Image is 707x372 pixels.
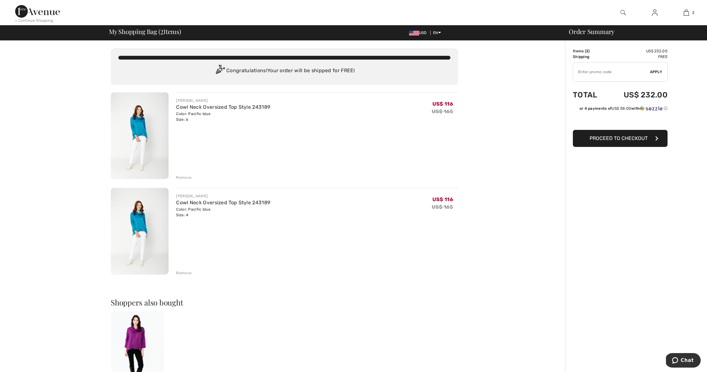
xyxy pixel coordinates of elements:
h2: Shoppers also bought [111,299,458,306]
s: US$ 165 [432,204,453,210]
button: Proceed to Checkout [573,130,668,147]
div: Remove [176,175,192,180]
img: 1ère Avenue [15,5,60,18]
span: US$ 58.00 [612,106,631,111]
span: US$ 116 [432,196,453,202]
td: US$ 232.00 [607,48,668,54]
div: Remove [176,270,192,276]
td: US$ 232.00 [607,84,668,106]
div: Order Summary [561,28,703,35]
td: Free [607,54,668,60]
a: Sign In [647,9,662,17]
img: US Dollar [409,31,419,36]
img: Sezzle [640,106,662,111]
a: Cowl Neck Oversized Top Style 243189 [176,104,270,110]
s: US$ 165 [432,108,453,114]
iframe: Opens a widget where you can chat to one of our agents [666,353,701,369]
span: 2 [692,10,694,15]
span: My Shopping Bag ( Items) [109,28,181,35]
td: Items ( ) [573,48,607,54]
img: My Info [652,9,657,16]
a: 2 [671,9,702,16]
div: Color: Pacific blue Size: 4 [176,206,270,218]
td: Shipping [573,54,607,60]
img: Congratulation2.svg [214,65,226,77]
span: Proceed to Checkout [590,135,648,141]
img: Cowl Neck Oversized Top Style 243189 [111,188,169,275]
img: search the website [621,9,626,16]
td: Total [573,84,607,106]
div: Color: Pacific blue Size: 6 [176,111,270,122]
span: US$ 116 [432,101,453,107]
span: 2 [586,49,588,53]
div: or 4 payments ofUS$ 58.00withSezzle Click to learn more about Sezzle [573,106,668,113]
span: USD [409,31,429,35]
div: [PERSON_NAME] [176,193,270,199]
a: Cowl Neck Oversized Top Style 243189 [176,200,270,206]
div: [PERSON_NAME] [176,98,270,103]
span: EN [433,31,441,35]
div: or 4 payments of with [579,106,668,111]
span: 2 [160,27,163,35]
div: Congratulations! Your order will be shipped for FREE! [118,65,450,77]
div: < Continue Shopping [15,18,53,23]
span: Apply [650,69,662,75]
img: My Bag [684,9,689,16]
img: Cowl Neck Oversized Top Style 243189 [111,92,169,179]
input: Promo code [573,62,650,81]
iframe: PayPal-paypal [573,113,668,128]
